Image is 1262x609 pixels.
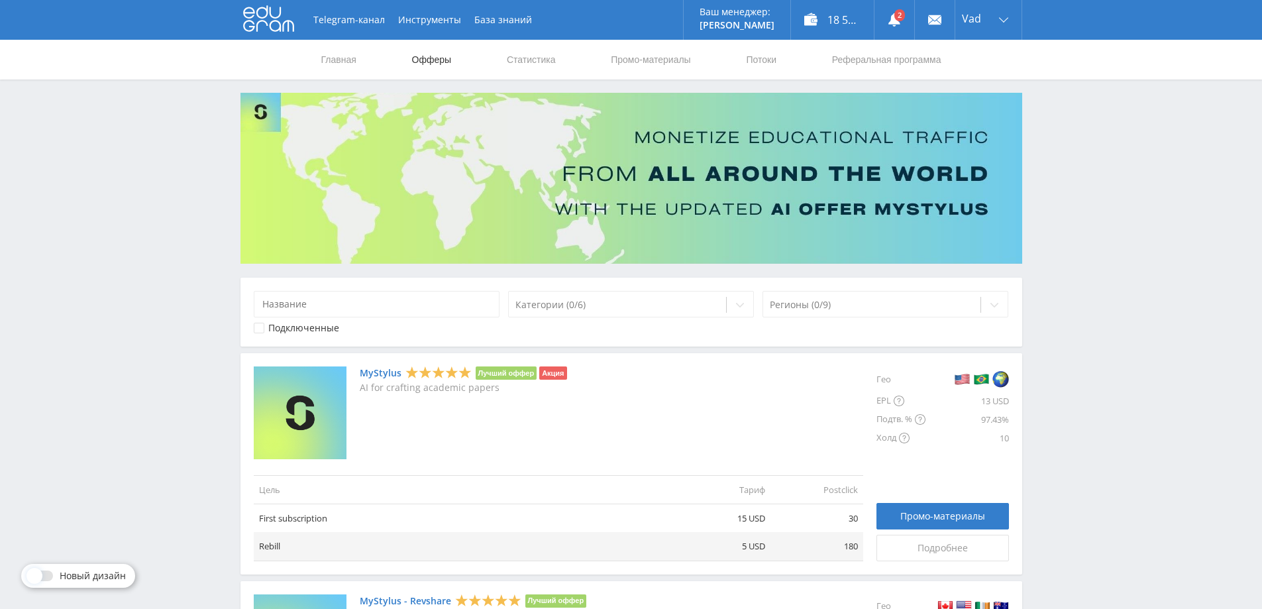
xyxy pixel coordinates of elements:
[455,593,521,607] div: 5 Stars
[268,323,339,333] div: Подключенные
[360,596,451,606] a: MyStylus - Revshare
[678,475,770,504] td: Тариф
[745,40,778,80] a: Потоки
[254,504,678,533] td: First subscription
[876,392,925,410] div: EPL
[925,410,1009,429] div: 97.43%
[925,392,1009,410] div: 13 USD
[505,40,557,80] a: Статистика
[609,40,692,80] a: Промо-материалы
[678,532,770,561] td: 5 USD
[831,40,943,80] a: Реферальная программа
[918,543,968,553] span: Подробнее
[240,93,1022,264] img: Banner
[320,40,358,80] a: Главная
[360,382,567,393] p: AI for crafting academic papers
[962,13,981,24] span: Vad
[770,532,863,561] td: 180
[405,366,472,380] div: 5 Stars
[525,594,587,608] li: Лучший оффер
[254,475,678,504] td: Цель
[411,40,453,80] a: Офферы
[925,429,1009,447] div: 10
[900,511,985,522] span: Промо-материалы
[476,366,537,380] li: Лучший оффер
[876,503,1009,529] a: Промо-материалы
[770,504,863,533] td: 30
[770,475,863,504] td: Postclick
[254,366,346,459] img: MyStylus
[876,429,925,447] div: Холд
[876,366,925,392] div: Гео
[700,7,774,17] p: Ваш менеджер:
[678,504,770,533] td: 15 USD
[700,20,774,30] p: [PERSON_NAME]
[876,410,925,429] div: Подтв. %
[876,535,1009,561] a: Подробнее
[60,571,126,581] span: Новый дизайн
[254,532,678,561] td: Rebill
[539,366,566,380] li: Акция
[360,368,401,378] a: MyStylus
[254,291,500,317] input: Название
